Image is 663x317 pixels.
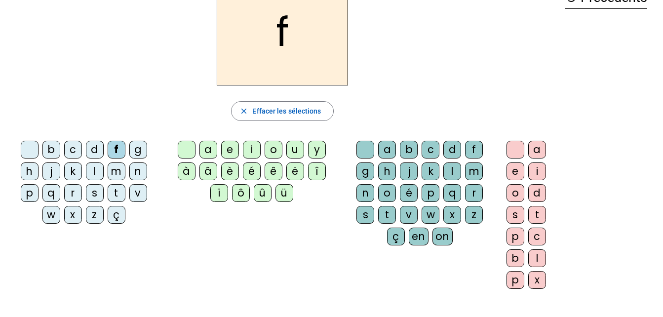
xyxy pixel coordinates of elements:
div: r [465,184,483,202]
div: j [42,162,60,180]
div: t [378,206,396,224]
div: o [378,184,396,202]
div: e [221,141,239,158]
div: v [400,206,418,224]
div: é [243,162,261,180]
div: i [243,141,261,158]
div: ê [265,162,282,180]
div: è [221,162,239,180]
div: f [108,141,125,158]
div: a [528,141,546,158]
div: h [21,162,39,180]
div: p [422,184,439,202]
div: g [129,141,147,158]
div: ç [108,206,125,224]
span: Effacer les sélections [252,105,321,117]
div: b [507,249,524,267]
div: d [528,184,546,202]
div: b [400,141,418,158]
div: p [507,271,524,289]
div: b [42,141,60,158]
div: ë [286,162,304,180]
div: â [199,162,217,180]
div: x [528,271,546,289]
div: d [86,141,104,158]
div: f [465,141,483,158]
div: d [443,141,461,158]
div: ü [275,184,293,202]
div: j [400,162,418,180]
div: w [42,206,60,224]
div: t [108,184,125,202]
div: v [129,184,147,202]
div: k [64,162,82,180]
div: i [528,162,546,180]
div: l [86,162,104,180]
div: l [443,162,461,180]
div: p [21,184,39,202]
div: n [129,162,147,180]
div: q [443,184,461,202]
div: r [64,184,82,202]
div: s [86,184,104,202]
div: s [507,206,524,224]
div: é [400,184,418,202]
div: e [507,162,524,180]
div: z [465,206,483,224]
div: c [422,141,439,158]
div: p [507,228,524,245]
div: w [422,206,439,224]
div: on [432,228,453,245]
div: z [86,206,104,224]
div: c [528,228,546,245]
div: l [528,249,546,267]
div: û [254,184,272,202]
mat-icon: close [239,107,248,116]
div: k [422,162,439,180]
div: en [409,228,429,245]
div: m [108,162,125,180]
div: o [265,141,282,158]
div: y [308,141,326,158]
div: ï [210,184,228,202]
div: n [356,184,374,202]
div: m [465,162,483,180]
div: x [64,206,82,224]
div: u [286,141,304,158]
div: ç [387,228,405,245]
div: g [356,162,374,180]
div: o [507,184,524,202]
div: c [64,141,82,158]
div: t [528,206,546,224]
div: a [199,141,217,158]
div: s [356,206,374,224]
div: h [378,162,396,180]
div: x [443,206,461,224]
div: q [42,184,60,202]
div: a [378,141,396,158]
button: Effacer les sélections [231,101,333,121]
div: ô [232,184,250,202]
div: à [178,162,195,180]
div: î [308,162,326,180]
